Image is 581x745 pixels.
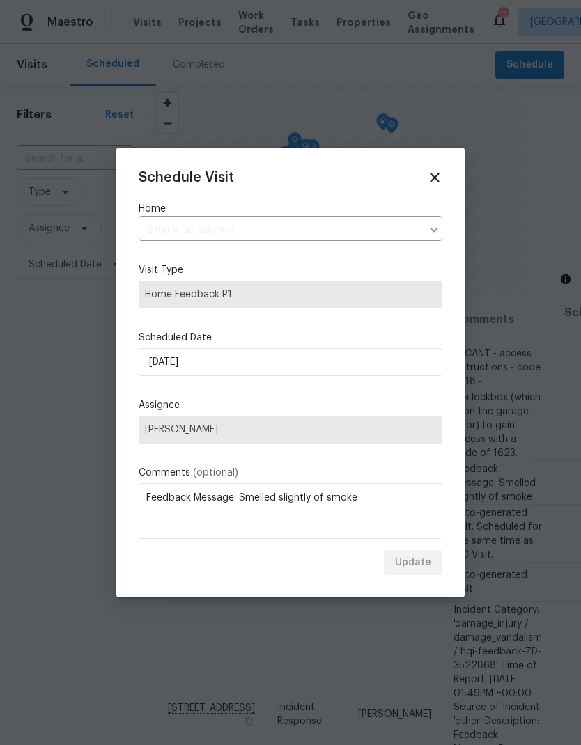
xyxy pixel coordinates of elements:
[145,288,436,301] span: Home Feedback P1
[139,202,442,216] label: Home
[139,398,442,412] label: Assignee
[139,348,442,376] input: M/D/YYYY
[139,219,421,241] input: Enter in an address
[427,170,442,185] span: Close
[139,466,442,480] label: Comments
[139,263,442,277] label: Visit Type
[193,468,238,478] span: (optional)
[139,331,442,345] label: Scheduled Date
[145,424,436,435] span: [PERSON_NAME]
[139,483,442,539] textarea: Feedback Message: Smelled slightly of smoke
[139,171,234,185] span: Schedule Visit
